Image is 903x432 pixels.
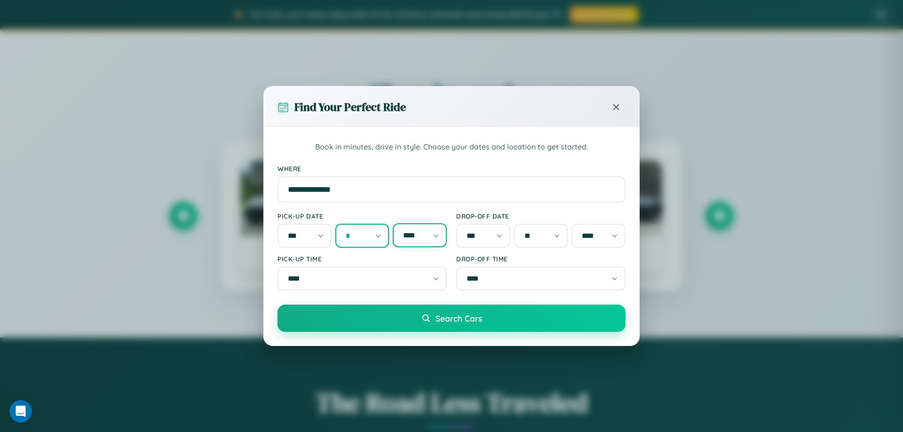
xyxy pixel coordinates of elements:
[277,141,626,153] p: Book in minutes, drive in style. Choose your dates and location to get started.
[277,305,626,332] button: Search Cars
[294,99,406,115] h3: Find Your Perfect Ride
[456,212,626,220] label: Drop-off Date
[277,255,447,263] label: Pick-up Time
[277,212,447,220] label: Pick-up Date
[456,255,626,263] label: Drop-off Time
[436,313,482,323] span: Search Cars
[277,165,626,173] label: Where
